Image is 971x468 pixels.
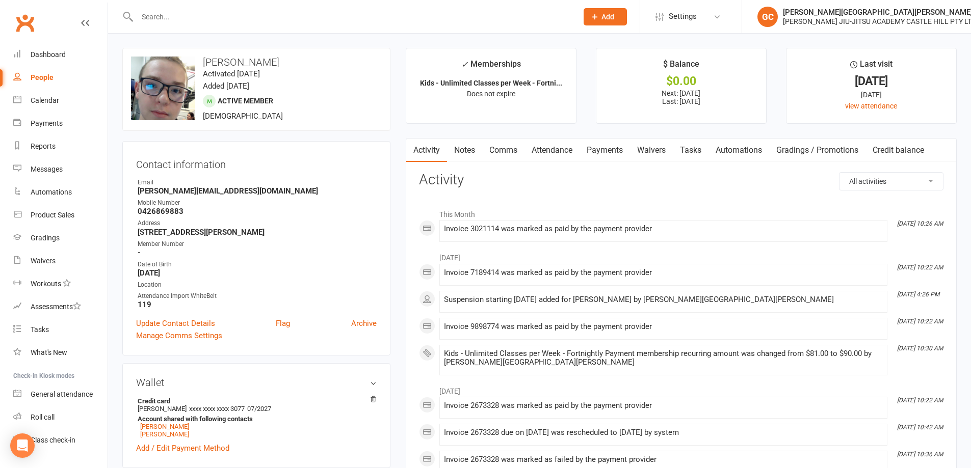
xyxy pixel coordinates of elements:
span: Add [601,13,614,21]
div: [DATE] [796,89,947,100]
h3: Contact information [136,155,377,170]
i: [DATE] 10:22 AM [897,264,943,271]
div: Reports [31,142,56,150]
strong: Credit card [138,397,372,405]
div: Workouts [31,280,61,288]
div: People [31,73,54,81]
i: [DATE] 10:36 AM [897,451,943,458]
div: Calendar [31,96,59,104]
div: Member Number [138,239,377,249]
strong: [DATE] [138,268,377,278]
time: Added [DATE] [203,81,249,91]
strong: 0426869883 [138,207,377,216]
a: Messages [13,158,108,181]
a: Waivers [13,250,108,272]
div: Gradings [31,234,60,242]
div: Invoice 2673328 was marked as paid by the payment provider [444,401,883,410]
p: Next: [DATE] Last: [DATE] [606,89,757,105]
li: [PERSON_NAME] [136,396,377,439]
a: General attendance kiosk mode [13,383,108,406]
input: Search... [134,10,570,24]
strong: - [138,248,377,257]
time: Activated [DATE] [203,69,260,78]
a: Flag [276,317,290,329]
i: [DATE] 10:22 AM [897,318,943,325]
div: $ Balance [663,58,699,76]
div: Payments [31,119,63,127]
div: [DATE] [796,76,947,87]
i: [DATE] 10:42 AM [897,424,943,431]
div: Invoice 2673328 due on [DATE] was rescheduled to [DATE] by system [444,428,883,437]
i: [DATE] 10:26 AM [897,220,943,227]
button: Add [584,8,627,25]
a: Credit balance [865,139,931,162]
div: Invoice 2673328 was marked as failed by the payment provider [444,455,883,464]
a: [PERSON_NAME] [140,430,189,438]
a: Clubworx [12,10,38,36]
a: Archive [351,317,377,329]
li: [DATE] [419,380,943,397]
h3: Wallet [136,377,377,388]
span: 07/2027 [247,405,271,412]
div: Tasks [31,325,49,334]
div: General attendance [31,390,93,398]
div: Last visit [850,58,893,76]
span: Settings [669,5,697,28]
a: Activity [406,139,447,162]
div: Kids - Unlimited Classes per Week - Fortnightly Payment membership recurring amount was changed f... [444,349,883,367]
a: Payments [13,112,108,135]
div: Roll call [31,413,55,421]
strong: [STREET_ADDRESS][PERSON_NAME] [138,228,377,237]
strong: [PERSON_NAME][EMAIL_ADDRESS][DOMAIN_NAME] [138,186,377,196]
a: Class kiosk mode [13,429,108,452]
div: GC [757,7,778,27]
a: [PERSON_NAME] [140,423,189,430]
a: Payments [580,139,630,162]
a: view attendance [845,102,897,110]
div: Open Intercom Messenger [10,433,35,458]
a: People [13,66,108,89]
span: [DEMOGRAPHIC_DATA] [203,112,283,121]
span: Active member [218,97,273,105]
a: Tasks [673,139,708,162]
a: Assessments [13,295,108,318]
i: [DATE] 10:22 AM [897,397,943,404]
i: [DATE] 4:26 PM [897,291,939,298]
div: Date of Birth [138,260,377,269]
div: Suspension starting [DATE] added for [PERSON_NAME] by [PERSON_NAME][GEOGRAPHIC_DATA][PERSON_NAME] [444,295,883,304]
div: Email [138,178,377,187]
a: Add / Edit Payment Method [136,442,229,454]
div: Dashboard [31,50,66,59]
i: ✓ [461,60,468,69]
a: Waivers [630,139,673,162]
a: Comms [482,139,524,162]
div: Address [138,218,377,228]
div: Memberships [461,58,521,76]
strong: 119 [138,300,377,309]
h3: [PERSON_NAME] [131,57,382,68]
div: Class check-in [31,436,75,444]
div: Automations [31,188,72,196]
a: Tasks [13,318,108,341]
a: Gradings [13,227,108,250]
li: [DATE] [419,247,943,263]
div: Invoice 9898774 was marked as paid by the payment provider [444,322,883,331]
div: Invoice 7189414 was marked as paid by the payment provider [444,268,883,277]
div: Assessments [31,302,81,311]
a: Product Sales [13,204,108,227]
a: Reports [13,135,108,158]
div: $0.00 [606,76,757,87]
a: Dashboard [13,43,108,66]
div: Product Sales [31,211,74,219]
a: Calendar [13,89,108,112]
a: What's New [13,341,108,364]
div: Invoice 3021114 was marked as paid by the payment provider [444,225,883,233]
div: Messages [31,165,63,173]
a: Automations [708,139,769,162]
div: Location [138,280,377,290]
li: This Month [419,204,943,220]
strong: Account shared with following contacts [138,415,372,423]
div: Mobile Number [138,198,377,208]
a: Workouts [13,272,108,295]
a: Manage Comms Settings [136,329,222,342]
